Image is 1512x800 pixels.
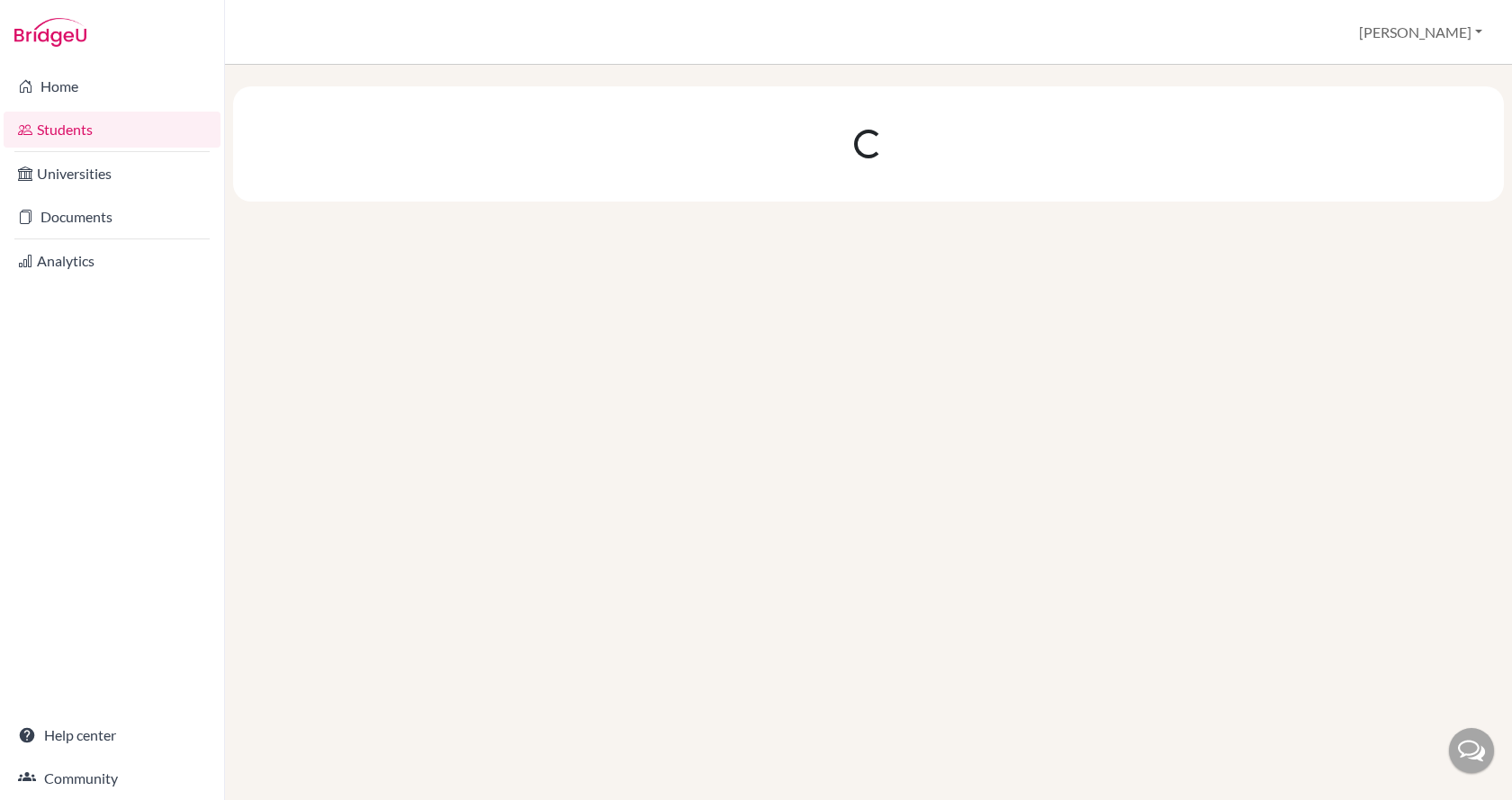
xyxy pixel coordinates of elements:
a: Analytics [4,243,220,279]
img: Bridge-U [14,18,86,47]
button: [PERSON_NAME] [1351,15,1490,49]
span: Help [40,13,77,29]
a: Community [4,760,220,796]
a: Universities [4,156,220,192]
a: Students [4,112,220,148]
a: Home [4,68,220,104]
a: Help center [4,717,220,753]
a: Documents [4,199,220,235]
